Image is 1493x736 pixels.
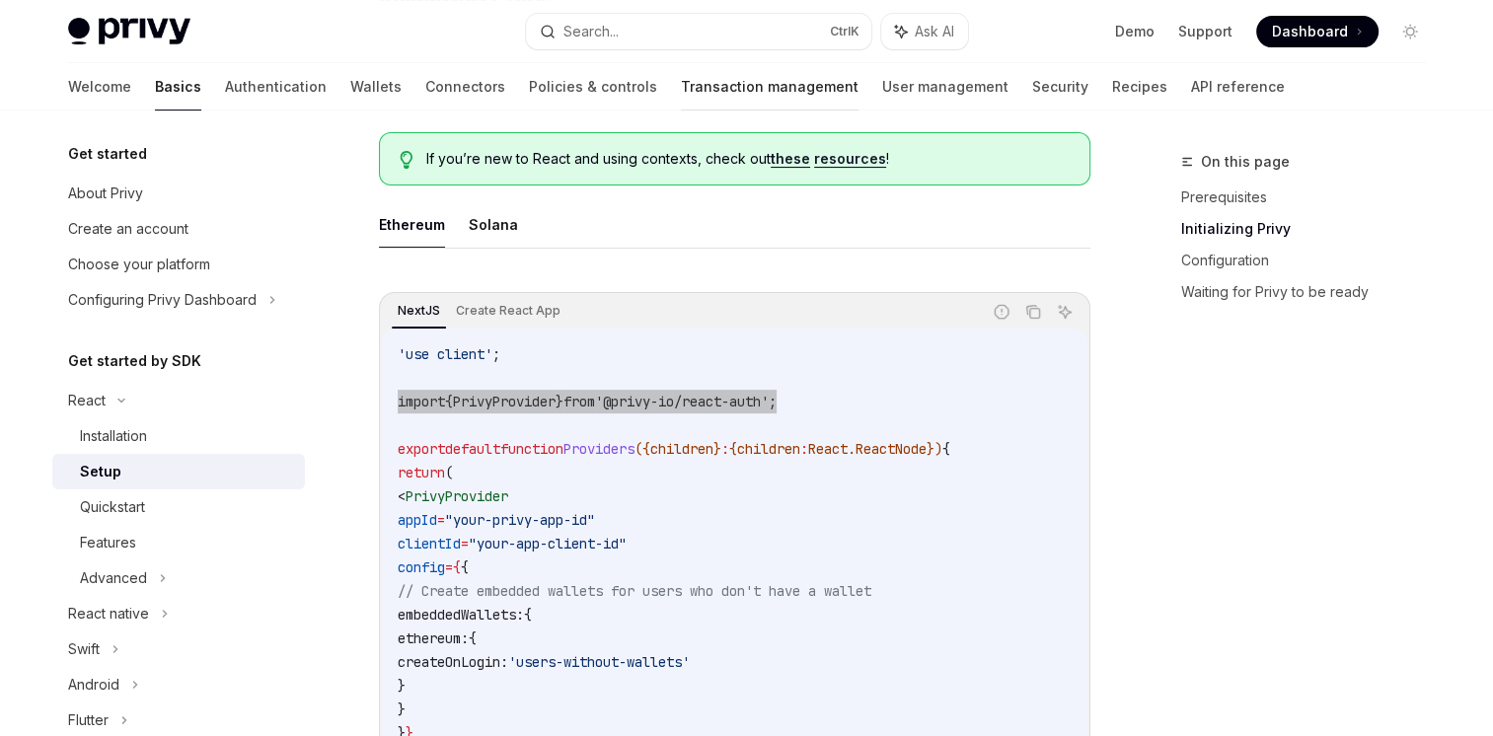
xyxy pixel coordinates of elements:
[942,440,950,458] span: {
[1272,22,1348,41] span: Dashboard
[713,440,721,458] span: }
[1201,150,1290,174] span: On this page
[426,149,1069,169] span: If you’re new to React and using contexts, check out !
[469,629,477,647] span: {
[392,299,446,323] div: NextJS
[915,22,954,41] span: Ask AI
[425,63,505,110] a: Connectors
[398,700,406,718] span: }
[492,345,500,363] span: ;
[445,558,453,576] span: =
[52,418,305,454] a: Installation
[526,14,871,49] button: Search...CtrlK
[881,14,968,49] button: Ask AI
[398,653,508,671] span: createOnLogin:
[563,440,635,458] span: Providers
[398,629,469,647] span: ethereum:
[400,151,413,169] svg: Tip
[398,582,871,600] span: // Create embedded wallets for users who don't have a wallet
[1032,63,1088,110] a: Security
[68,637,100,661] div: Swift
[461,535,469,552] span: =
[398,464,445,481] span: return
[469,535,627,552] span: "your-app-client-id"
[808,440,848,458] span: React
[80,495,145,519] div: Quickstart
[80,566,147,590] div: Advanced
[398,677,406,695] span: }
[68,142,147,166] h5: Get started
[398,511,437,529] span: appId
[68,288,257,312] div: Configuring Privy Dashboard
[68,18,190,45] img: light logo
[681,63,858,110] a: Transaction management
[1181,182,1442,213] a: Prerequisites
[1191,63,1285,110] a: API reference
[529,63,657,110] a: Policies & controls
[989,299,1014,325] button: Report incorrect code
[461,558,469,576] span: {
[469,201,518,248] button: Solana
[1178,22,1232,41] a: Support
[445,440,500,458] span: default
[1020,299,1046,325] button: Copy the contents from the code block
[771,150,810,168] a: these
[729,440,737,458] span: {
[80,460,121,483] div: Setup
[1112,63,1167,110] a: Recipes
[450,299,566,323] div: Create React App
[350,63,402,110] a: Wallets
[68,63,131,110] a: Welcome
[737,440,800,458] span: children
[882,63,1008,110] a: User management
[830,24,859,39] span: Ctrl K
[453,393,556,410] span: PrivyProvider
[1256,16,1379,47] a: Dashboard
[406,487,508,505] span: PrivyProvider
[398,345,492,363] span: 'use client'
[398,487,406,505] span: <
[1115,22,1155,41] a: Demo
[68,253,210,276] div: Choose your platform
[563,20,619,43] div: Search...
[68,389,106,412] div: React
[453,558,461,576] span: {
[1052,299,1078,325] button: Ask AI
[769,393,777,410] span: ;
[500,440,563,458] span: function
[68,673,119,697] div: Android
[398,558,445,576] span: config
[721,440,729,458] span: :
[68,182,143,205] div: About Privy
[524,606,532,624] span: {
[155,63,201,110] a: Basics
[52,176,305,211] a: About Privy
[52,525,305,560] a: Features
[52,247,305,282] a: Choose your platform
[800,440,808,458] span: :
[927,440,942,458] span: })
[635,440,650,458] span: ({
[398,393,445,410] span: import
[398,440,445,458] span: export
[52,454,305,489] a: Setup
[445,511,595,529] span: "your-privy-app-id"
[398,606,524,624] span: embeddedWallets:
[80,424,147,448] div: Installation
[68,708,109,732] div: Flutter
[508,653,690,671] span: 'users-without-wallets'
[445,393,453,410] span: {
[80,531,136,554] div: Features
[1181,245,1442,276] a: Configuration
[437,511,445,529] span: =
[848,440,856,458] span: .
[556,393,563,410] span: }
[225,63,327,110] a: Authentication
[68,349,201,373] h5: Get started by SDK
[814,150,886,168] a: resources
[52,211,305,247] a: Create an account
[1394,16,1426,47] button: Toggle dark mode
[563,393,595,410] span: from
[1181,276,1442,308] a: Waiting for Privy to be ready
[398,535,461,552] span: clientId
